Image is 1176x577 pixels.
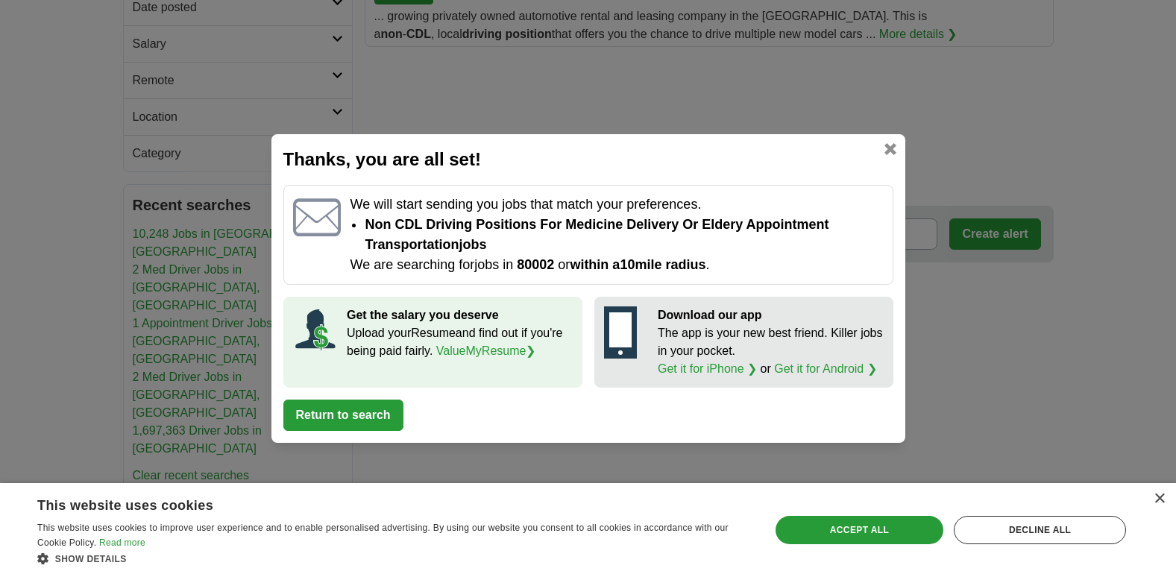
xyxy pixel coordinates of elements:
[350,255,883,275] p: We are searching for jobs in or .
[37,551,749,566] div: Show details
[37,523,729,548] span: This website uses cookies to improve user experience and to enable personalised advertising. By u...
[436,344,536,357] a: ValueMyResume❯
[1154,494,1165,505] div: Close
[365,215,883,255] li: Non CDL driving positions for Medicine delivery or eldery appointment transportation jobs
[776,516,943,544] div: Accept all
[570,257,705,272] span: within a 10 mile radius
[347,324,573,360] p: Upload your Resume and find out if you're being paid fairly.
[658,306,884,324] p: Download our app
[55,554,127,564] span: Show details
[347,306,573,324] p: Get the salary you deserve
[350,195,883,215] p: We will start sending you jobs that match your preferences.
[954,516,1126,544] div: Decline all
[283,146,893,173] h2: Thanks, you are all set!
[658,362,757,375] a: Get it for iPhone ❯
[774,362,877,375] a: Get it for Android ❯
[37,492,711,514] div: This website uses cookies
[658,324,884,378] p: The app is your new best friend. Killer jobs in your pocket. or
[283,400,403,431] button: Return to search
[99,537,145,548] a: Read more, opens a new window
[517,257,554,272] span: 80002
